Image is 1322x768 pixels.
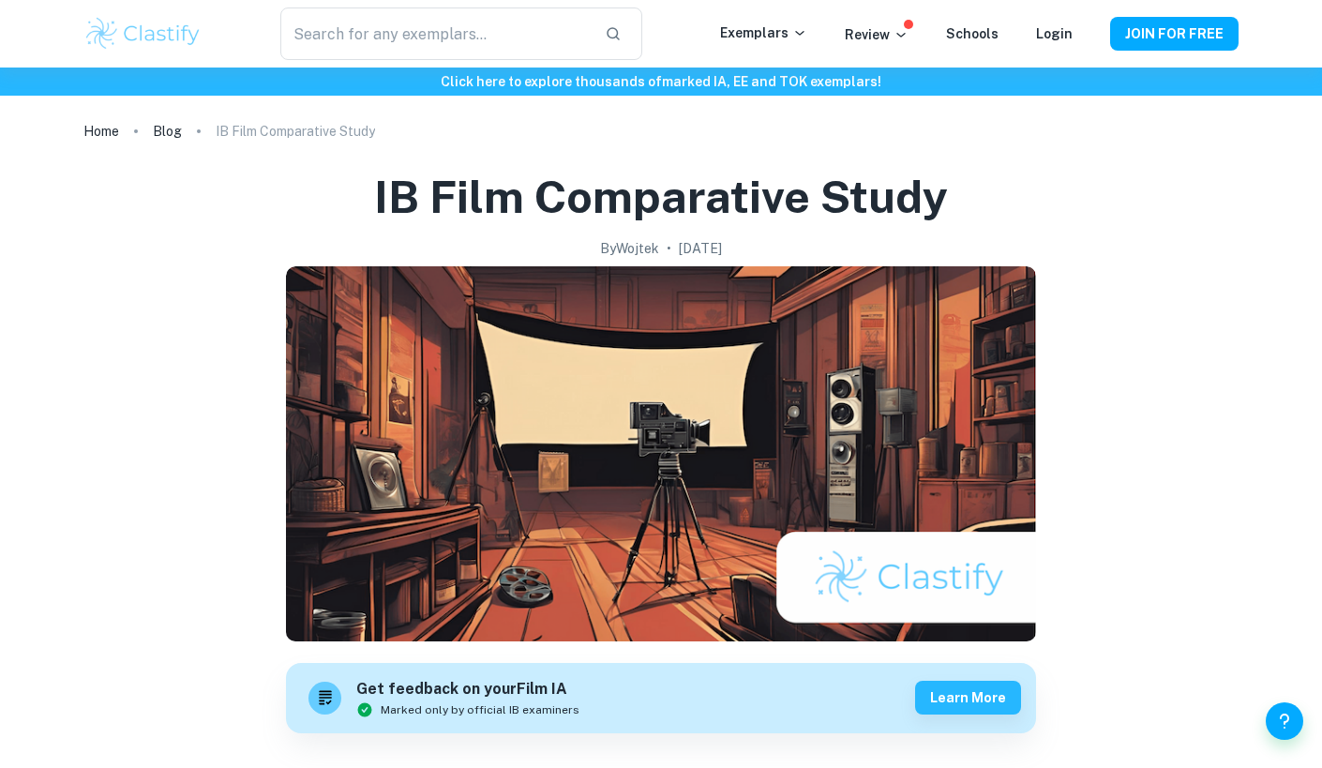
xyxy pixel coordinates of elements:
[356,678,579,701] h6: Get feedback on your Film IA
[4,71,1318,92] h6: Click here to explore thousands of marked IA, EE and TOK exemplars !
[720,23,807,43] p: Exemplars
[280,8,590,60] input: Search for any exemplars...
[1036,26,1073,41] a: Login
[83,15,203,53] img: Clastify logo
[600,238,659,259] h2: By Wojtek
[915,681,1021,715] button: Learn more
[381,701,579,718] span: Marked only by official IB examiners
[946,26,999,41] a: Schools
[1110,17,1239,51] button: JOIN FOR FREE
[286,266,1036,641] img: IB Film Comparative Study cover image
[216,121,375,142] p: IB Film Comparative Study
[374,167,948,227] h1: IB Film Comparative Study
[153,118,182,144] a: Blog
[286,663,1036,733] a: Get feedback on yourFilm IAMarked only by official IB examinersLearn more
[679,238,722,259] h2: [DATE]
[1266,702,1303,740] button: Help and Feedback
[845,24,909,45] p: Review
[83,118,119,144] a: Home
[667,238,671,259] p: •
